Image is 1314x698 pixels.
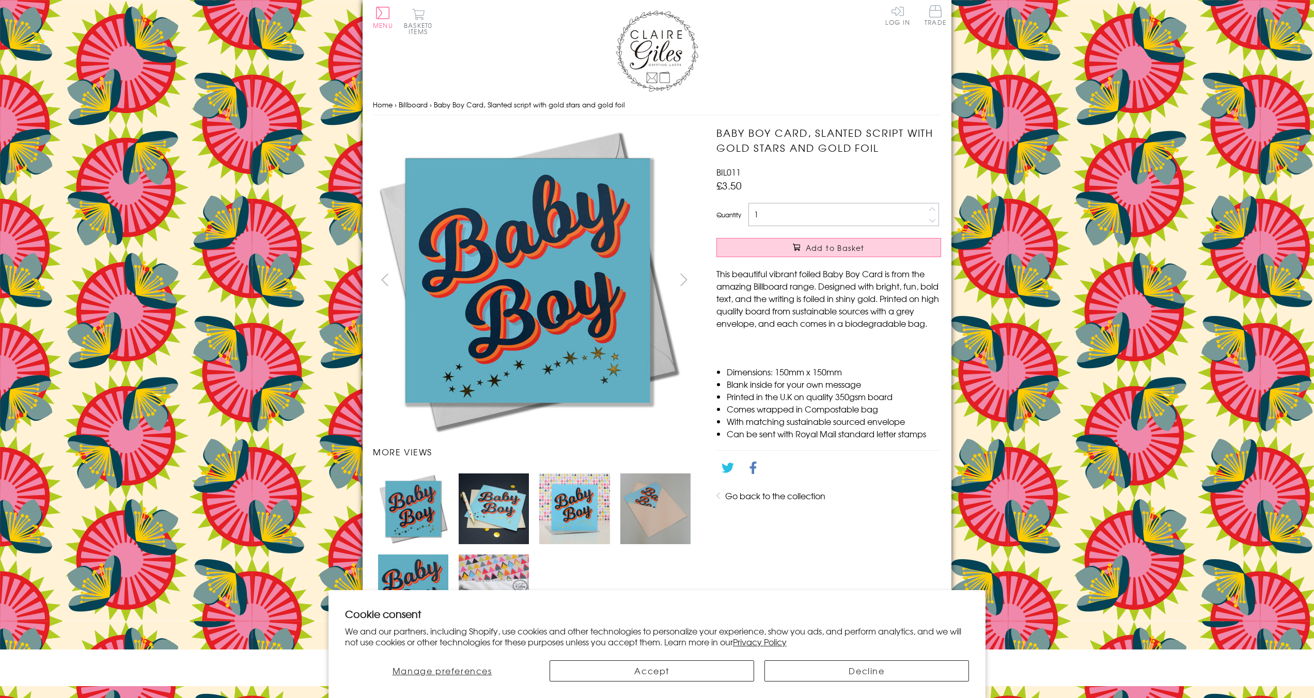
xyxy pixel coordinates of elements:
li: Carousel Page 4 [615,468,696,549]
button: Decline [764,660,969,681]
img: Baby Boy Card, Slanted script with gold stars and gold foil [378,473,448,544]
img: Baby Boy Card, Slanted script with gold stars and gold foil [620,473,691,544]
h2: Cookie consent [345,607,969,621]
a: Trade [925,5,946,27]
li: Can be sent with Royal Mail standard letter stamps [727,427,941,440]
p: This beautiful vibrant foiled Baby Boy Card is from the amazing Billboard range. Designed with br... [716,267,941,329]
li: Carousel Page 2 [453,468,534,549]
li: Blank inside for your own message [727,378,941,390]
li: Carousel Page 6 [453,549,534,630]
a: Home [373,100,393,109]
img: Baby Boy Card, Slanted script with gold stars and gold foil [539,473,609,544]
span: 0 items [409,21,432,36]
span: BIL011 [716,166,741,178]
span: Add to Basket [806,243,865,253]
a: Log In [885,5,910,25]
span: › [395,100,397,109]
button: next [672,268,696,291]
button: Add to Basket [716,238,941,257]
button: Menu [373,7,393,28]
h3: More views [373,446,696,458]
li: With matching sustainable sourced envelope [727,415,941,427]
img: Baby Boy Card, Slanted script with gold stars and gold foil [378,554,448,625]
img: Baby Boy Card, Slanted script with gold stars and gold foil [459,473,529,544]
span: Trade [925,5,946,25]
a: Billboard [399,100,428,109]
p: We and our partners, including Shopify, use cookies and other technologies to personalize your ex... [345,626,969,647]
ul: Carousel Pagination [373,468,696,629]
label: Quantity [716,210,741,219]
span: Baby Boy Card, Slanted script with gold stars and gold foil [434,100,625,109]
li: Printed in the U.K on quality 350gsm board [727,390,941,403]
li: Dimensions: 150mm x 150mm [727,366,941,378]
img: Baby Boy Card, Slanted script with gold stars and gold foil [373,125,683,435]
button: Manage preferences [345,660,539,681]
span: › [430,100,432,109]
span: Manage preferences [393,664,492,677]
button: Accept [550,660,754,681]
li: Carousel Page 1 (Current Slide) [373,468,453,549]
span: Menu [373,21,393,30]
h1: Baby Boy Card, Slanted script with gold stars and gold foil [716,125,941,155]
li: Carousel Page 3 [534,468,615,549]
nav: breadcrumbs [373,94,941,116]
a: Go back to the collection [725,489,825,502]
img: Baby Boy Card, Slanted script with gold stars and gold foil [459,554,529,625]
button: Basket0 items [404,8,432,35]
li: Carousel Page 5 [373,549,453,630]
button: prev [373,268,396,291]
a: Privacy Policy [733,636,787,648]
li: Comes wrapped in Compostable bag [727,403,941,415]
span: £3.50 [716,178,742,193]
img: Claire Giles Greetings Cards [616,10,698,92]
